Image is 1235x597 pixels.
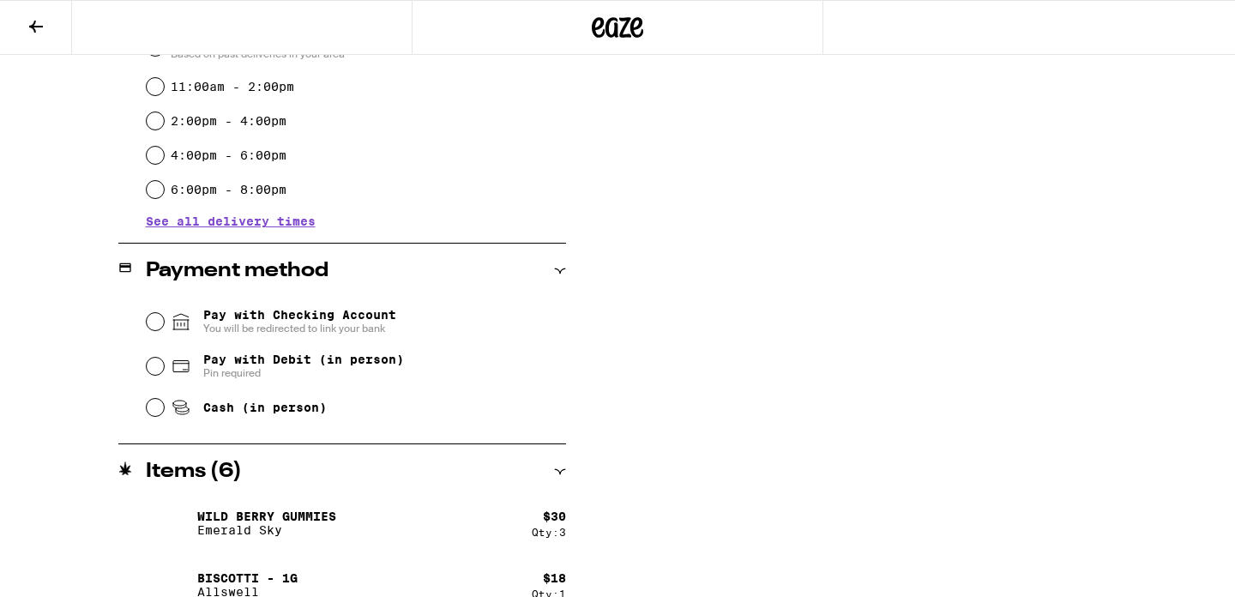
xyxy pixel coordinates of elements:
span: You will be redirected to link your bank [203,322,396,335]
h2: Payment method [146,261,328,281]
div: $ 30 [543,510,566,523]
p: Wild Berry Gummies [197,510,336,523]
img: Wild Berry Gummies [146,499,194,547]
span: Pin required [203,366,404,380]
label: 6:00pm - 8:00pm [171,183,286,196]
p: Biscotti - 1g [197,571,298,585]
span: Pay with Checking Account [203,308,396,335]
button: See all delivery times [146,215,316,227]
h2: Items ( 6 ) [146,461,242,482]
label: 11:00am - 2:00pm [171,80,294,93]
span: Pay with Debit (in person) [203,353,404,366]
label: 2:00pm - 4:00pm [171,114,286,128]
span: Hi. Need any help? [10,12,123,26]
label: 4:00pm - 6:00pm [171,148,286,162]
p: Emerald Sky [197,523,336,537]
span: Cash (in person) [203,401,327,414]
div: $ 18 [543,571,566,585]
div: Qty: 3 [532,527,566,538]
